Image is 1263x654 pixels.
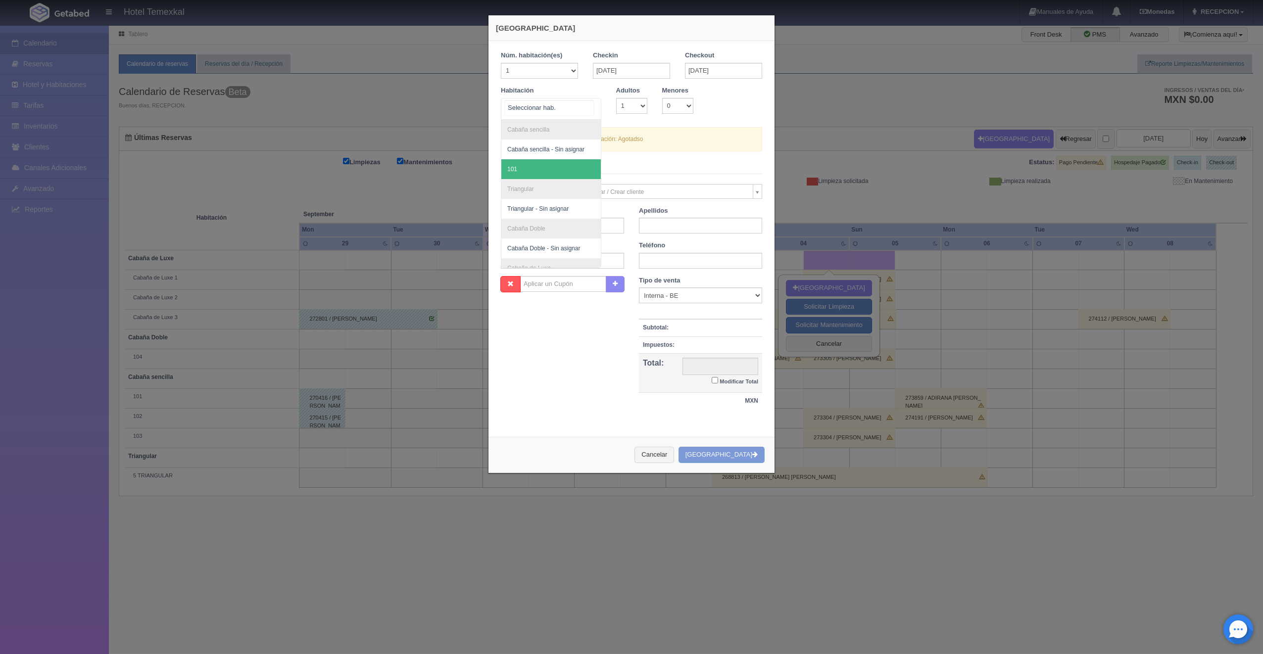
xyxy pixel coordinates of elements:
[501,159,762,174] legend: Datos del Cliente
[639,353,679,393] th: Total:
[505,100,593,115] input: Seleccionar hab.
[520,276,606,292] input: Aplicar un Cupón
[662,86,688,95] label: Menores
[639,319,679,336] th: Subtotal:
[685,63,762,79] input: DD-MM-AAAA
[712,377,718,383] input: Modificar Total
[639,241,665,250] label: Teléfono
[575,185,749,199] span: Seleccionar / Crear cliente
[570,184,763,199] a: Seleccionar / Crear cliente
[593,51,618,60] label: Checkin
[507,205,569,212] span: Triangular - Sin asignar
[634,447,674,463] button: Cancelar
[507,245,580,252] span: Cabaña Doble - Sin asignar
[639,206,668,216] label: Apellidos
[639,336,679,353] th: Impuestos:
[745,397,758,404] strong: MXN
[493,184,563,193] label: Cliente
[720,378,758,384] small: Modificar Total
[507,146,584,153] span: Cabaña sencilla - Sin asignar
[593,63,670,79] input: DD-MM-AAAA
[685,51,714,60] label: Checkout
[501,127,762,151] div: No hay disponibilidad en esta habitación: Agotadso
[496,23,767,33] h4: [GEOGRAPHIC_DATA]
[501,86,534,95] label: Habitación
[507,166,517,173] span: 101
[616,86,640,95] label: Adultos
[639,276,680,285] label: Tipo de venta
[501,51,562,60] label: Núm. habitación(es)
